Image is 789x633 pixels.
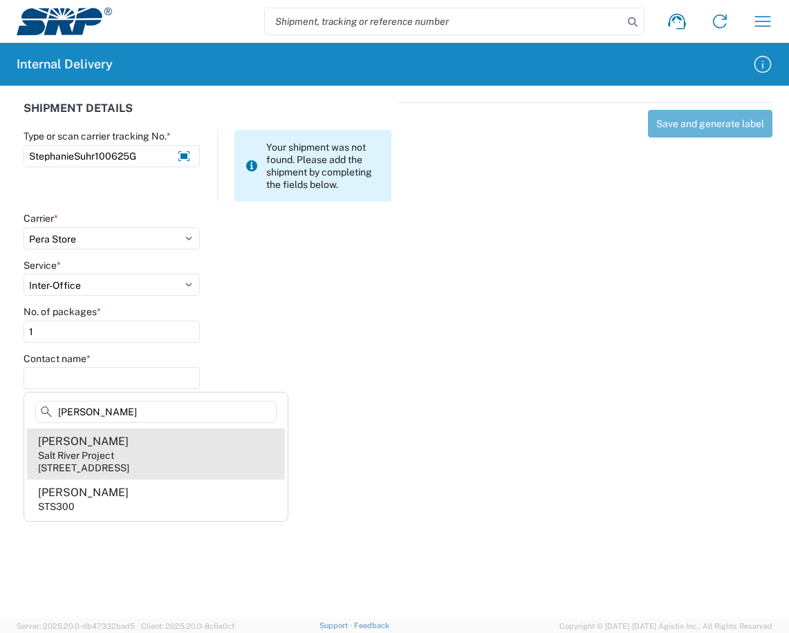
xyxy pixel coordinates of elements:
[38,462,129,474] div: [STREET_ADDRESS]
[24,130,171,142] label: Type or scan carrier tracking No.
[319,621,354,630] a: Support
[266,141,380,191] span: Your shipment was not found. Please add the shipment by completing the fields below.
[265,8,623,35] input: Shipment, tracking or reference number
[38,485,129,500] div: [PERSON_NAME]
[24,102,391,130] div: SHIPMENT DETAILS
[38,500,75,513] div: STS300
[38,449,114,462] div: Salt River Project
[24,259,61,272] label: Service
[141,622,234,630] span: Client: 2025.20.0-8c6e0cf
[24,212,58,225] label: Carrier
[38,434,129,449] div: [PERSON_NAME]
[559,620,772,632] span: Copyright © [DATE]-[DATE] Agistix Inc., All Rights Reserved
[17,8,112,35] img: srp
[24,352,91,365] label: Contact name
[17,622,135,630] span: Server: 2025.20.0-db47332bad5
[24,305,101,318] label: No. of packages
[17,56,113,73] h2: Internal Delivery
[354,621,389,630] a: Feedback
